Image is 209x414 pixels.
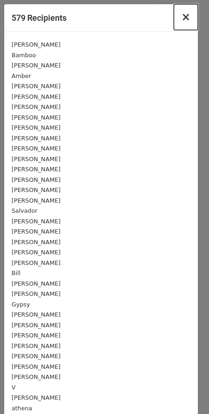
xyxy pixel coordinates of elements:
[12,41,61,48] small: [PERSON_NAME]
[12,124,61,131] small: [PERSON_NAME]
[12,373,61,380] small: [PERSON_NAME]
[163,370,209,414] iframe: Chat Widget
[12,83,61,90] small: [PERSON_NAME]
[12,259,61,266] small: [PERSON_NAME]
[12,301,30,308] small: Gypsy
[12,228,61,235] small: [PERSON_NAME]
[12,103,61,110] small: [PERSON_NAME]
[12,342,61,349] small: [PERSON_NAME]
[12,176,61,183] small: [PERSON_NAME]
[12,290,61,297] small: [PERSON_NAME]
[12,72,31,79] small: Amber
[12,114,61,121] small: [PERSON_NAME]
[12,405,32,412] small: athena
[12,280,61,287] small: [PERSON_NAME]
[12,249,61,256] small: [PERSON_NAME]
[181,11,191,24] span: ×
[12,394,61,401] small: [PERSON_NAME]
[12,12,67,24] h5: 579 Recipients
[12,353,61,360] small: [PERSON_NAME]
[12,166,61,173] small: [PERSON_NAME]
[12,270,20,276] small: Bill
[12,239,61,246] small: [PERSON_NAME]
[12,218,61,225] small: [PERSON_NAME]
[12,186,61,193] small: [PERSON_NAME]
[12,332,61,339] small: [PERSON_NAME]
[12,207,37,214] small: Salvador
[174,4,198,30] button: Close
[12,156,61,162] small: [PERSON_NAME]
[12,311,61,318] small: [PERSON_NAME]
[12,135,61,142] small: [PERSON_NAME]
[12,363,61,370] small: [PERSON_NAME]
[12,197,61,204] small: [PERSON_NAME]
[12,93,61,100] small: [PERSON_NAME]
[12,384,16,391] small: V
[12,322,61,329] small: [PERSON_NAME]
[12,62,61,69] small: [PERSON_NAME]
[12,145,61,152] small: [PERSON_NAME]
[12,52,36,59] small: Bamboo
